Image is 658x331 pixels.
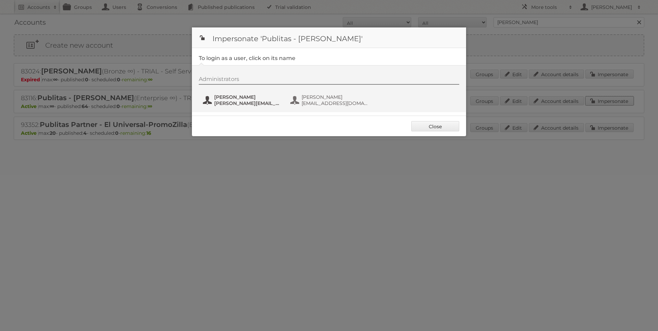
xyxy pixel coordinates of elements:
[214,100,281,106] span: [PERSON_NAME][EMAIL_ADDRESS][DOMAIN_NAME]
[290,93,370,107] button: [PERSON_NAME] [EMAIL_ADDRESS][DOMAIN_NAME]
[202,93,283,107] button: [PERSON_NAME] [PERSON_NAME][EMAIL_ADDRESS][DOMAIN_NAME]
[302,94,368,100] span: [PERSON_NAME]
[411,121,459,131] a: Close
[302,100,368,106] span: [EMAIL_ADDRESS][DOMAIN_NAME]
[214,94,281,100] span: [PERSON_NAME]
[192,27,466,48] h1: Impersonate 'Publitas - [PERSON_NAME]'
[199,55,295,61] legend: To login as a user, click on its name
[199,76,459,85] div: Administrators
